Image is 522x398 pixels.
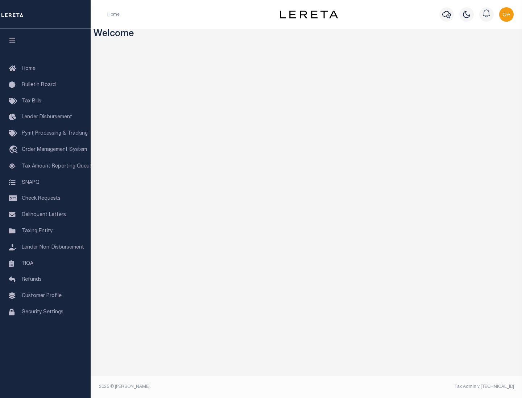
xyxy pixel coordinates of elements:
span: SNAPQ [22,180,40,185]
span: Customer Profile [22,293,62,298]
img: svg+xml;base64,PHN2ZyB4bWxucz0iaHR0cDovL3d3dy53My5vcmcvMjAwMC9zdmciIHBvaW50ZXItZXZlbnRzPSJub25lIi... [499,7,514,22]
span: Tax Bills [22,99,41,104]
span: Bulletin Board [22,82,56,88]
span: Home [22,66,36,71]
span: Lender Non-Disbursement [22,245,84,250]
i: travel_explore [9,145,20,155]
span: Refunds [22,277,42,282]
span: Check Requests [22,196,61,201]
span: Security Settings [22,310,63,315]
img: logo-dark.svg [280,10,338,18]
span: TIQA [22,261,33,266]
span: Order Management System [22,147,87,152]
li: Home [107,11,120,18]
span: Delinquent Letters [22,212,66,217]
span: Lender Disbursement [22,115,72,120]
div: 2025 © [PERSON_NAME]. [94,384,307,390]
span: Tax Amount Reporting Queue [22,164,92,169]
div: Tax Admin v.[TECHNICAL_ID] [312,384,514,390]
span: Taxing Entity [22,229,53,234]
h3: Welcome [94,29,519,40]
span: Pymt Processing & Tracking [22,131,88,136]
